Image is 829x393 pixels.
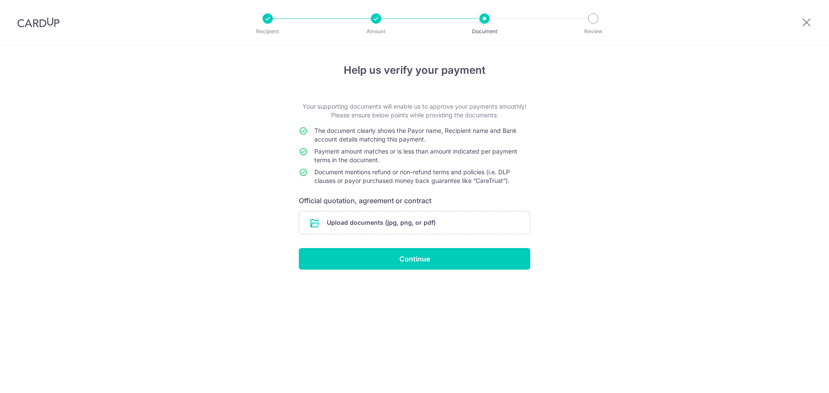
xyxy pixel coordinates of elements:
div: Upload documents (jpg, png, or pdf) [299,211,530,234]
p: Recipient [236,27,300,36]
p: Document [452,27,516,36]
img: CardUp [17,17,60,28]
p: Amount [344,27,408,36]
p: Your supporting documents will enable us to approve your payments smoothly! Please ensure below p... [299,102,530,119]
iframe: Opens a widget where you can find more information [774,367,820,389]
p: Review [561,27,625,36]
span: The document clearly shows the Payor name, Recipient name and Bank account details matching this ... [314,127,517,143]
input: Continue [299,248,530,270]
h6: Official quotation, agreement or contract [299,195,530,206]
span: Document mentions refund or non-refund terms and policies (i.e. DLP clauses or payor purchased mo... [314,168,510,184]
h4: Help us verify your payment [299,63,530,78]
span: Payment amount matches or is less than amount indicated per payment terms in the document. [314,148,517,163]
